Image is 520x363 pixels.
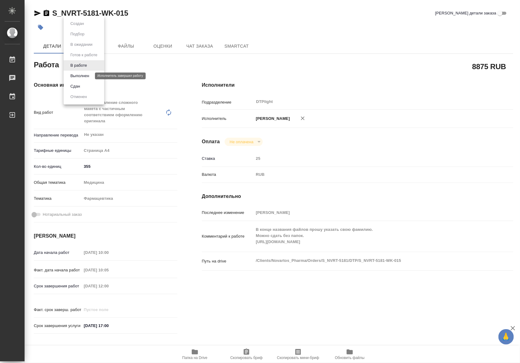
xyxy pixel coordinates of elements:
[69,93,89,100] button: Отменен
[69,52,99,58] button: Готов к работе
[69,73,91,79] button: Выполнен
[69,83,82,90] button: Сдан
[69,20,86,27] button: Создан
[69,41,94,48] button: В ожидании
[69,62,89,69] button: В работе
[69,31,86,37] button: Подбор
